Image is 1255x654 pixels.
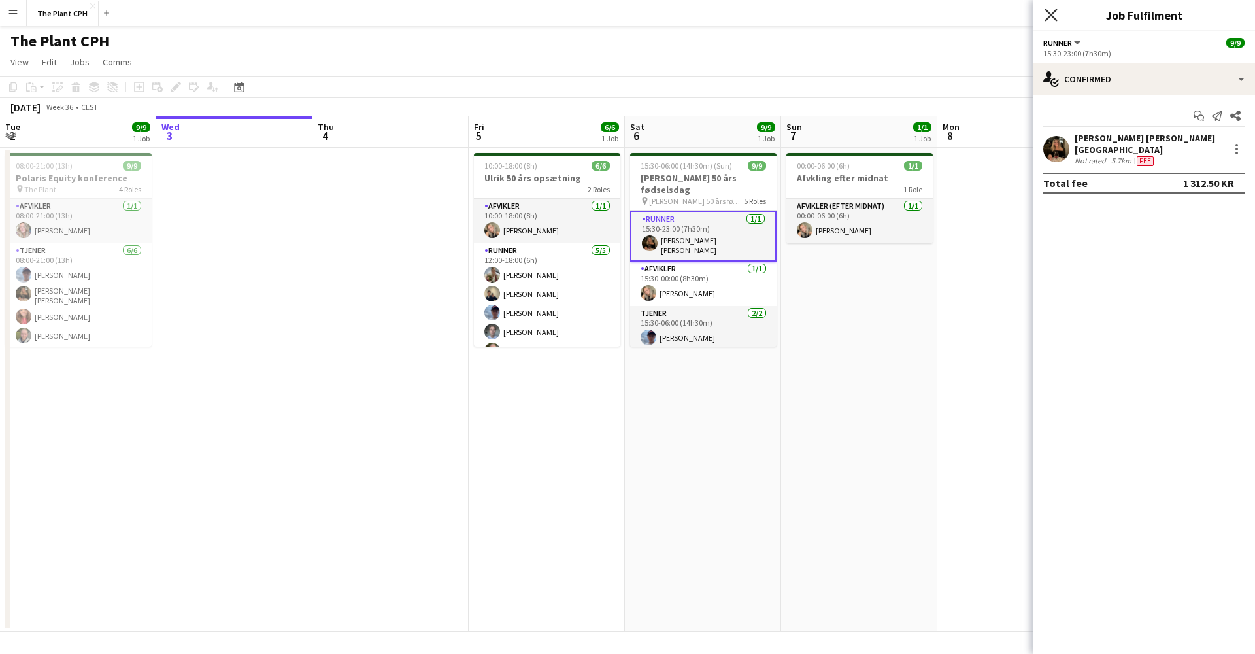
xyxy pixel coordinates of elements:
span: 5 [472,128,484,143]
span: [PERSON_NAME] 50 års fødselsdag [649,196,744,206]
div: CEST [81,102,98,112]
a: Edit [37,54,62,71]
span: 3 [159,128,180,143]
span: Comms [103,56,132,68]
span: 9/9 [1226,38,1245,48]
button: Runner [1043,38,1082,48]
div: 1 Job [758,133,775,143]
span: Edit [42,56,57,68]
h3: Ulrik 50 års opsætning [474,172,620,184]
app-card-role: Tjener2/215:30-06:00 (14h30m)[PERSON_NAME] [630,306,777,370]
span: Sat [630,121,644,133]
span: 4 [316,128,334,143]
span: 1/1 [904,161,922,171]
h3: Polaris Equity konference [5,172,152,184]
app-job-card: 08:00-21:00 (13h)9/9Polaris Equity konference The Plant4 RolesAfvikler1/108:00-21:00 (13h)[PERSON... [5,153,152,347]
app-job-card: 00:00-06:00 (6h)1/1Afvkling efter midnat1 RoleAfvikler (efter midnat)1/100:00-06:00 (6h)[PERSON_N... [786,153,933,243]
div: [DATE] [10,101,41,114]
span: Thu [318,121,334,133]
app-card-role: Runner1/115:30-23:00 (7h30m)[PERSON_NAME] [PERSON_NAME][GEOGRAPHIC_DATA] [630,211,777,262]
app-card-role: Tjener6/608:00-21:00 (13h)[PERSON_NAME][PERSON_NAME] [PERSON_NAME][GEOGRAPHIC_DATA][PERSON_NAME][... [5,243,152,387]
div: 1 Job [133,133,150,143]
span: 15:30-06:00 (14h30m) (Sun) [641,161,732,171]
span: 4 Roles [119,184,141,194]
div: 15:30-23:00 (7h30m) [1043,48,1245,58]
div: 1 Job [601,133,618,143]
span: 10:00-18:00 (8h) [484,161,537,171]
div: 5.7km [1109,156,1134,166]
span: Mon [943,121,960,133]
app-card-role: Afvikler1/108:00-21:00 (13h)[PERSON_NAME] [5,199,152,243]
div: [PERSON_NAME] [PERSON_NAME][GEOGRAPHIC_DATA] [1075,132,1224,156]
span: Wed [161,121,180,133]
app-job-card: 10:00-18:00 (8h)6/6Ulrik 50 års opsætning2 RolesAfvikler1/110:00-18:00 (8h)[PERSON_NAME]Runner5/5... [474,153,620,347]
h1: The Plant CPH [10,31,109,51]
span: 00:00-06:00 (6h) [797,161,850,171]
span: 9/9 [132,122,150,132]
div: 1 Job [914,133,931,143]
span: Jobs [70,56,90,68]
h3: Afvkling efter midnat [786,172,933,184]
div: Total fee [1043,177,1088,190]
span: 2 Roles [588,184,610,194]
app-card-role: Afvikler (efter midnat)1/100:00-06:00 (6h)[PERSON_NAME] [786,199,933,243]
span: 6/6 [592,161,610,171]
app-job-card: 15:30-06:00 (14h30m) (Sun)9/9[PERSON_NAME] 50 års fødselsdag [PERSON_NAME] 50 års fødselsdag5 Rol... [630,153,777,347]
span: 1 Role [903,184,922,194]
span: 08:00-21:00 (13h) [16,161,73,171]
div: Not rated [1075,156,1109,166]
app-card-role: Afvikler1/115:30-00:00 (8h30m)[PERSON_NAME] [630,262,777,306]
span: 6/6 [601,122,619,132]
span: 1/1 [913,122,931,132]
span: Sun [786,121,802,133]
span: Tue [5,121,20,133]
a: Comms [97,54,137,71]
span: 9/9 [123,161,141,171]
app-card-role: Runner5/512:00-18:00 (6h)[PERSON_NAME][PERSON_NAME][PERSON_NAME][PERSON_NAME][PERSON_NAME] [474,243,620,364]
span: 6 [628,128,644,143]
h3: Job Fulfilment [1033,7,1255,24]
h3: [PERSON_NAME] 50 års fødselsdag [630,172,777,196]
span: 7 [784,128,802,143]
span: Runner [1043,38,1072,48]
div: Confirmed [1033,63,1255,95]
span: 2 [3,128,20,143]
a: View [5,54,34,71]
span: Fri [474,121,484,133]
span: Week 36 [43,102,76,112]
span: 9/9 [757,122,775,132]
button: The Plant CPH [27,1,99,26]
span: 8 [941,128,960,143]
span: 5 Roles [744,196,766,206]
a: Jobs [65,54,95,71]
span: View [10,56,29,68]
div: 1 312.50 KR [1183,177,1234,190]
span: Fee [1137,156,1154,166]
div: Crew has different fees then in role [1134,156,1156,166]
span: 9/9 [748,161,766,171]
app-card-role: Afvikler1/110:00-18:00 (8h)[PERSON_NAME] [474,199,620,243]
span: The Plant [24,184,56,194]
